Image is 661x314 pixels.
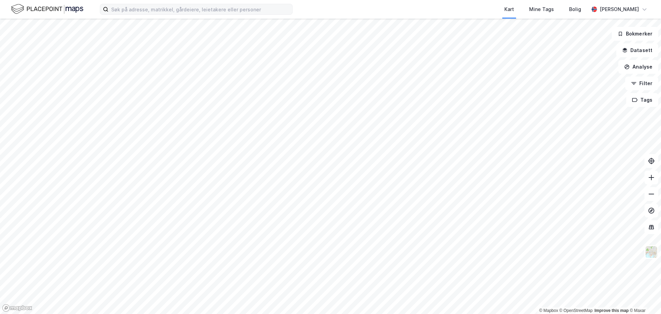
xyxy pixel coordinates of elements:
div: Kontrollprogram for chat [627,281,661,314]
div: Kart [504,5,514,13]
input: Søk på adresse, matrikkel, gårdeiere, leietakere eller personer [108,4,292,14]
a: Mapbox homepage [2,304,32,312]
iframe: Chat Widget [627,281,661,314]
img: logo.f888ab2527a4732fd821a326f86c7f29.svg [11,3,83,15]
button: Filter [625,77,658,90]
a: OpenStreetMap [559,308,593,313]
a: Mapbox [539,308,558,313]
a: Improve this map [595,308,629,313]
button: Datasett [616,43,658,57]
img: Z [645,245,658,259]
div: Bolig [569,5,581,13]
button: Bokmerker [612,27,658,41]
button: Tags [626,93,658,107]
button: Analyse [618,60,658,74]
div: Mine Tags [529,5,554,13]
div: [PERSON_NAME] [600,5,639,13]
